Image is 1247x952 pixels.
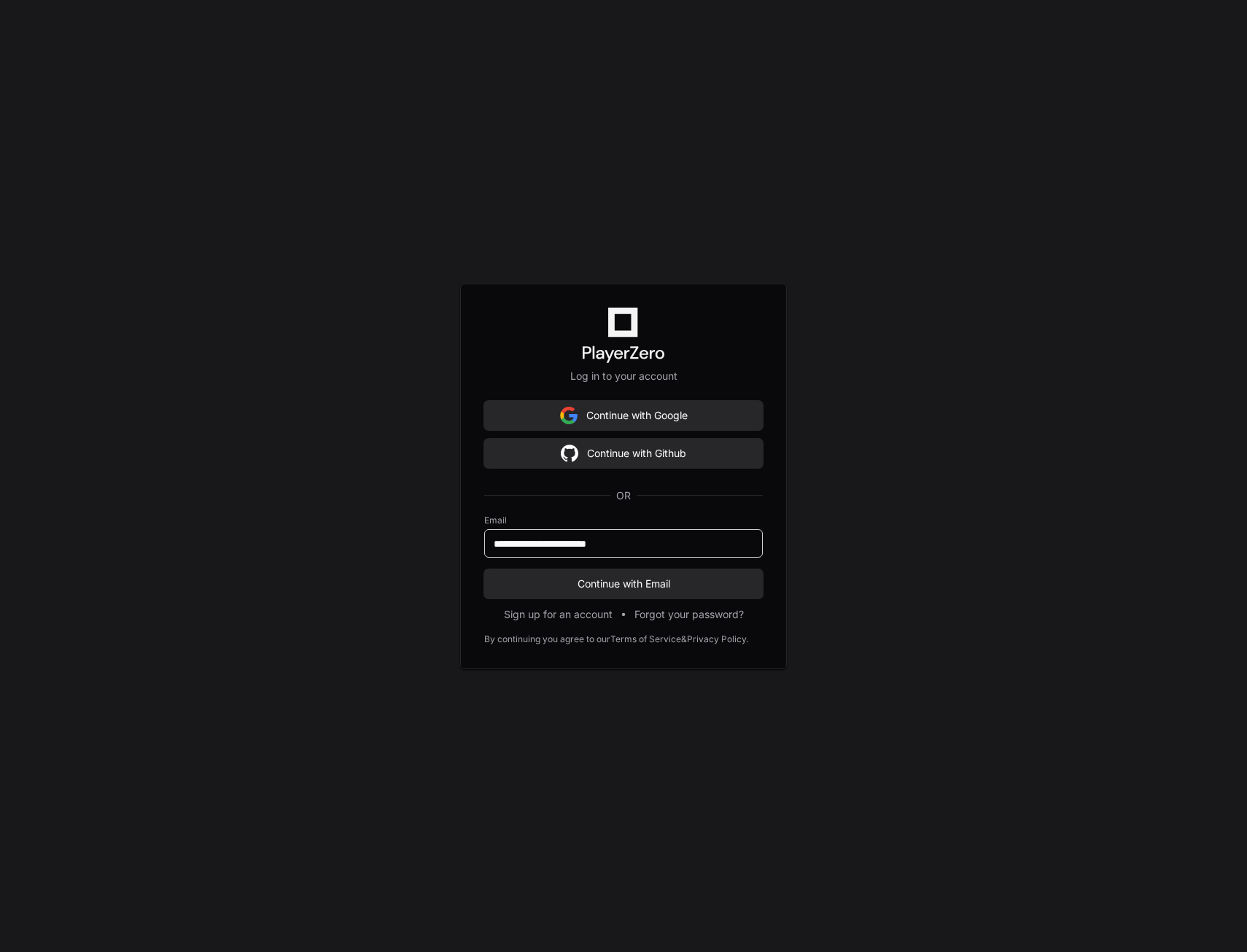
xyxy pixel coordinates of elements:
[484,633,610,645] div: By continuing you agree to our
[484,439,763,468] button: Continue with Github
[610,633,681,645] a: Terms of Service
[504,607,613,622] button: Sign up for an account
[681,633,687,645] div: &
[484,515,763,526] label: Email
[484,569,763,598] button: Continue with Email
[634,607,744,622] button: Forgot your password?
[484,369,763,383] p: Log in to your account
[484,577,763,591] span: Continue with Email
[484,401,763,430] button: Continue with Google
[560,401,578,430] img: Sign in with google
[610,488,637,503] span: OR
[561,439,578,468] img: Sign in with google
[687,633,748,645] a: Privacy Policy.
